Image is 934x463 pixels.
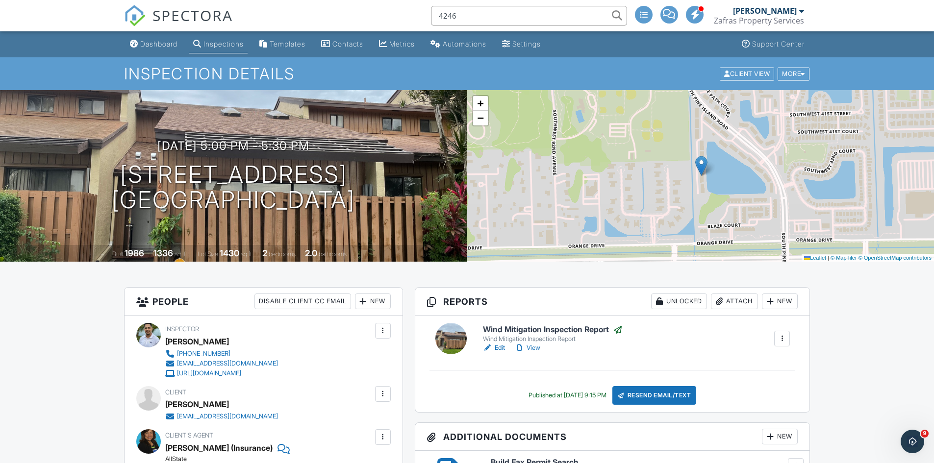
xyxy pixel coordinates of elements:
h6: Wind Mitigation Inspection Report [483,325,623,335]
a: Dashboard [126,35,181,53]
div: [PERSON_NAME] [733,6,797,16]
div: Client View [720,67,774,80]
span: bedrooms [269,250,296,258]
a: Metrics [375,35,419,53]
div: New [762,293,798,309]
div: More [778,67,809,80]
a: © OpenStreetMap contributors [858,255,932,261]
a: SPECTORA [124,13,233,34]
span: − [477,112,483,124]
a: Wind Mitigation Inspection Report Wind Mitigation Inspection Report [483,325,623,343]
div: 2 [262,248,267,258]
a: [URL][DOMAIN_NAME] [165,368,278,378]
span: | [828,255,829,261]
div: Attach [711,293,758,309]
h3: Reports [415,288,810,316]
div: New [762,429,798,444]
div: [URL][DOMAIN_NAME] [177,369,241,377]
span: Inspector [165,325,199,333]
div: Inspections [203,40,244,48]
div: [EMAIL_ADDRESS][DOMAIN_NAME] [177,413,278,420]
div: New [355,293,391,309]
div: AllState [165,455,290,463]
div: 1986 [125,248,144,258]
div: Wind Mitigation Inspection Report [483,335,623,343]
a: Contacts [317,35,367,53]
a: Leaflet [804,255,826,261]
div: Zafras Property Services [714,16,804,25]
a: Support Center [738,35,808,53]
a: Zoom in [473,96,488,111]
a: [EMAIL_ADDRESS][DOMAIN_NAME] [165,359,278,368]
span: Built [112,250,123,258]
span: Lot Size [198,250,218,258]
a: Automations (Advanced) [427,35,490,53]
div: 1430 [220,248,239,258]
h1: [STREET_ADDRESS] [GEOGRAPHIC_DATA] [112,162,355,214]
div: Resend Email/Text [612,386,697,405]
a: [EMAIL_ADDRESS][DOMAIN_NAME] [165,412,278,421]
h3: [DATE] 5:00 pm - 5:30 pm [157,139,309,152]
a: Client View [719,70,777,77]
div: Settings [512,40,541,48]
div: Published at [DATE] 9:15 PM [529,391,606,399]
div: Support Center [752,40,805,48]
h1: Inspection Details [124,65,810,82]
img: The Best Home Inspection Software - Spectora [124,5,146,26]
span: bathrooms [319,250,347,258]
div: [PERSON_NAME] [165,334,229,349]
a: [PHONE_NUMBER] [165,349,278,359]
span: sq. ft. [175,250,188,258]
iframe: Intercom live chat [901,430,924,453]
div: Metrics [389,40,415,48]
div: Contacts [332,40,363,48]
a: © MapTiler [831,255,857,261]
h3: Additional Documents [415,423,810,451]
div: 2.0 [305,248,317,258]
span: 9 [921,430,929,438]
a: Templates [255,35,309,53]
div: Templates [270,40,305,48]
span: Client's Agent [165,432,213,439]
span: Client [165,389,186,396]
div: Automations [443,40,486,48]
img: Marker [695,156,707,176]
div: [EMAIL_ADDRESS][DOMAIN_NAME] [177,360,278,367]
a: Edit [483,343,505,353]
div: Unlocked [651,293,707,309]
span: sq.ft. [241,250,253,258]
div: [PERSON_NAME] [165,397,229,412]
a: Zoom out [473,111,488,125]
div: 1336 [153,248,173,258]
a: Settings [498,35,545,53]
a: Inspections [189,35,248,53]
a: [PERSON_NAME] (Insurance) [165,440,273,455]
a: View [515,343,540,353]
div: [PHONE_NUMBER] [177,350,230,358]
div: Disable Client CC Email [254,293,351,309]
div: Dashboard [140,40,177,48]
h3: People [125,288,403,316]
span: SPECTORA [152,5,233,25]
span: + [477,97,483,109]
input: Search everything... [431,6,627,25]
